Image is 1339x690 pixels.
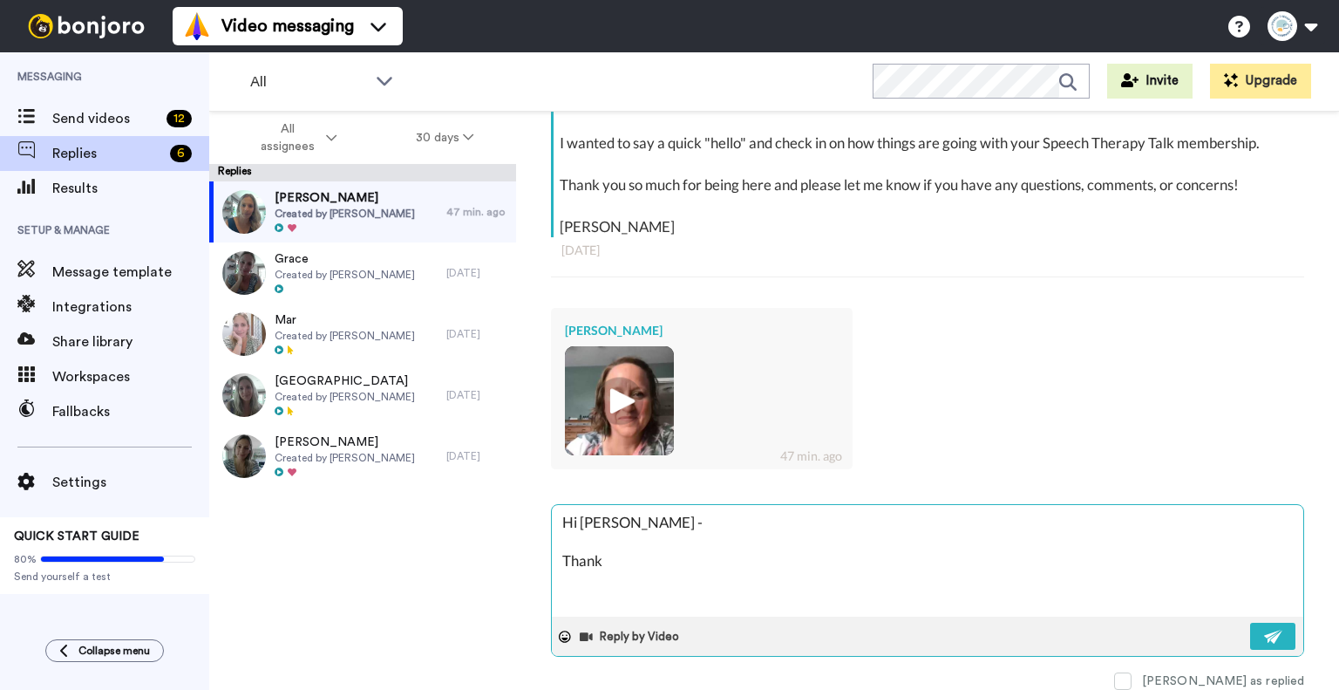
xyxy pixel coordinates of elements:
div: [DATE] [446,449,507,463]
img: f8109c77-4113-4b96-9cc9-5b6005454e31-thumb.jpg [222,373,266,417]
img: 465cea0e-cef8-48f9-87b6-59fa9c06e071-thumb.jpg [222,190,266,234]
span: Created by [PERSON_NAME] [275,207,415,221]
div: 12 [167,110,192,127]
span: Created by [PERSON_NAME] [275,329,415,343]
img: bj-logo-header-white.svg [21,14,152,38]
span: Video messaging [221,14,354,38]
img: ic_play_thick.png [595,377,643,425]
img: vm-color.svg [183,12,211,40]
img: a3cbf27b-094d-4bc0-8d63-2a565c4efe9b-thumb.jpg [222,312,266,356]
span: Integrations [52,297,209,318]
img: 5b2b9cc2-c6b4-4727-9dce-fc428a23d538-thumb.jpg [565,346,674,455]
span: Results [52,178,209,199]
div: [DATE] [446,266,507,280]
div: [PERSON_NAME] as replied [1142,673,1304,690]
span: Mar [275,311,415,329]
div: [PERSON_NAME] [565,322,839,339]
span: Created by [PERSON_NAME] [275,268,415,282]
a: MarCreated by [PERSON_NAME][DATE] [209,304,516,365]
div: 47 min. ago [446,205,507,219]
div: 47 min. ago [780,447,842,465]
div: 6 [170,145,192,162]
button: 30 days [377,122,513,154]
a: [GEOGRAPHIC_DATA]Created by [PERSON_NAME][DATE] [209,365,516,426]
a: GraceCreated by [PERSON_NAME][DATE] [209,243,516,304]
div: [DATE] [446,327,507,341]
span: [PERSON_NAME] [275,434,415,451]
span: Collapse menu [78,644,150,658]
span: Settings [52,472,209,493]
a: [PERSON_NAME]Created by [PERSON_NAME][DATE] [209,426,516,487]
span: Created by [PERSON_NAME] [275,390,415,404]
span: Send yourself a test [14,570,195,584]
textarea: Hi [PERSON_NAME] - Than [552,505,1303,617]
span: All assignees [252,120,323,155]
span: 80% [14,552,37,566]
img: send-white.svg [1264,630,1283,644]
span: Workspaces [52,366,209,387]
span: Replies [52,143,163,164]
div: Hi [PERSON_NAME], I wanted to say a quick "hello" and check in on how things are going with your ... [560,91,1300,237]
button: Collapse menu [45,639,164,662]
button: All assignees [213,113,377,162]
img: 5687e945-a0df-4f22-8b22-db4c890cccf8-thumb.jpg [222,251,266,295]
span: All [250,72,367,92]
span: Grace [275,250,415,268]
div: Replies [209,164,516,181]
a: [PERSON_NAME]Created by [PERSON_NAME]47 min. ago [209,181,516,243]
span: Created by [PERSON_NAME] [275,451,415,465]
button: Upgrade [1210,64,1311,99]
span: QUICK START GUIDE [14,530,139,543]
span: Share library [52,331,209,352]
span: Message template [52,262,209,283]
span: Fallbacks [52,401,209,422]
div: [DATE] [561,242,1294,259]
button: Invite [1107,64,1193,99]
img: 1b99856f-9be3-43ad-9fdf-2bf9eeb90ca5-thumb.jpg [222,434,266,478]
button: Reply by Video [578,624,684,650]
span: [PERSON_NAME] [275,189,415,207]
div: [DATE] [446,388,507,402]
span: Send videos [52,108,160,129]
span: [GEOGRAPHIC_DATA] [275,372,415,390]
